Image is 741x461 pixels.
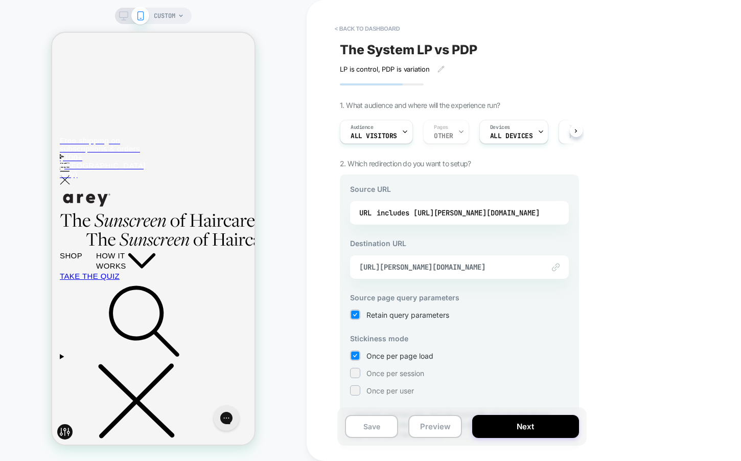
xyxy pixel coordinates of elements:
span: Devices [490,124,510,131]
span: [URL][PERSON_NAME][DOMAIN_NAME] [359,262,534,272]
button: Save [345,415,398,438]
span: The System LP vs PDP [340,42,477,57]
span: Trigger [569,124,589,131]
a: TAKE THE QUIZ [8,239,67,248]
img: arey_tagline_anim_left.gif [8,179,250,195]
span: CUSTOM [154,8,175,24]
a: Free shipping on subscriptions & orders $100+ ([GEOGRAPHIC_DATA] only) [8,96,94,154]
summary: SHOP [8,218,44,228]
span: Once per user [366,386,414,395]
div: includes [URL][PERSON_NAME][DOMAIN_NAME] [377,205,540,221]
summary: Search [8,250,195,410]
img: arey logo [8,156,59,176]
span: Once per session [366,369,424,378]
span: Page Load [569,133,604,140]
span: 2. Which redirection do you want to setup? [340,159,471,168]
div: URL [359,205,560,221]
span: ALL DEVICES [490,133,532,140]
span: HOW IT WORKS [44,218,75,238]
button: < back to dashboard [330,20,405,37]
p: Free shipping on subscriptions & orders $100+ ([GEOGRAPHIC_DATA] only) [8,104,94,146]
div: Announcement [8,96,94,154]
img: edit [552,264,560,271]
h3: Stickiness mode [350,334,569,343]
button: Next [472,415,579,438]
span: SHOP [8,218,30,228]
a: arey logo [8,156,195,218]
span: LP is control, PDP is variation [340,65,430,73]
span: Audience [351,124,374,131]
span: Once per page load [366,352,433,360]
summary: HOW IT WORKS [44,218,119,238]
h3: Source URL [350,185,569,193]
h3: Source page query parameters [350,293,569,302]
button: Preview [408,415,461,438]
iframe: Gorgias live chat messenger [156,369,192,402]
h3: Destination URL [350,239,569,248]
span: Retain query parameters [366,311,449,319]
img: arey_tagline_anim_center.gif [8,199,250,214]
span: All Visitors [351,133,397,140]
span: 1. What audience and where will the experience run? [340,101,500,109]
